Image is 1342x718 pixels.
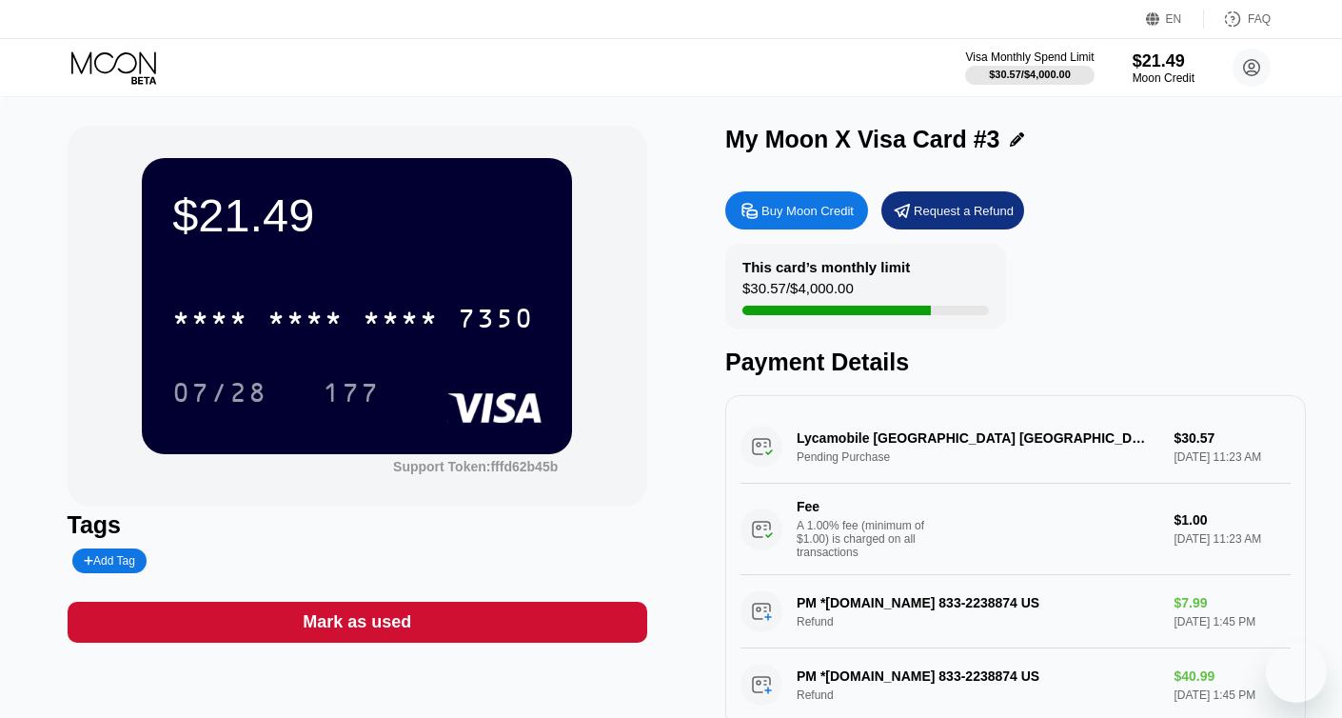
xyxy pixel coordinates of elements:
div: FAQ [1204,10,1271,29]
div: $21.49 [172,189,542,242]
div: 07/28 [172,380,267,410]
div: $21.49Moon Credit [1133,51,1194,85]
div: Mark as used [68,602,648,643]
div: [DATE] 11:23 AM [1174,532,1290,546]
div: Support Token: fffd62b45b [393,459,558,474]
div: $21.49 [1133,51,1194,71]
div: Visa Monthly Spend Limit [965,50,1094,64]
div: FeeA 1.00% fee (minimum of $1.00) is charged on all transactions$1.00[DATE] 11:23 AM [740,484,1291,575]
div: $30.57 / $4,000.00 [989,69,1071,80]
div: 177 [308,369,394,416]
div: $30.57 / $4,000.00 [742,280,854,306]
div: Moon Credit [1133,71,1194,85]
div: Buy Moon Credit [725,191,868,229]
div: Add Tag [84,554,135,568]
div: FAQ [1248,12,1271,26]
div: 07/28 [158,369,282,416]
div: EN [1146,10,1204,29]
div: Mark as used [303,611,411,633]
div: Add Tag [72,548,147,573]
div: EN [1166,12,1182,26]
div: Tags [68,511,648,539]
div: Request a Refund [881,191,1024,229]
div: 177 [323,380,380,410]
div: A 1.00% fee (minimum of $1.00) is charged on all transactions [797,519,939,559]
div: Support Token:fffd62b45b [393,459,558,474]
div: Fee [797,499,930,514]
div: This card’s monthly limit [742,259,910,275]
div: Buy Moon Credit [761,203,854,219]
div: Request a Refund [914,203,1014,219]
div: $1.00 [1174,512,1290,528]
div: My Moon X Visa Card #3 [725,126,1000,153]
div: 7350 [458,306,534,336]
div: Payment Details [725,349,1306,376]
iframe: Button to launch messaging window [1266,642,1327,703]
div: Visa Monthly Spend Limit$30.57/$4,000.00 [965,50,1094,85]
